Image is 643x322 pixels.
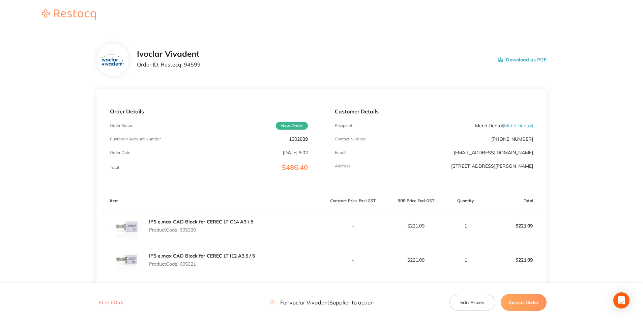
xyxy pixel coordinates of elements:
[137,49,201,59] h2: Ivoclar Vivadent
[484,252,546,268] p: $221.09
[454,150,533,156] a: [EMAIL_ADDRESS][DOMAIN_NAME]
[448,257,483,263] p: 1
[491,136,533,142] p: [PHONE_NUMBER]
[613,292,630,308] div: Open Intercom Messenger
[101,54,123,66] img: ZTZpajdpOQ
[149,219,253,225] a: IPS e.max CAD Block for CEREC LT C14 A3 / 5
[149,227,253,233] p: Product Code: 605330
[269,299,374,306] p: For Ivoclar Vivadent Supplier to action
[110,150,130,155] p: Order Date
[96,193,321,209] th: Item
[449,294,495,311] button: Edit Prices
[137,61,201,68] p: Order ID: Restocq- 94599
[110,137,161,141] p: Customer Account Number
[335,164,350,168] p: Address
[335,123,352,128] p: Recipient
[451,163,533,169] p: [STREET_ADDRESS][PERSON_NAME]
[110,209,144,243] img: cTkwZ2V3NA
[110,108,308,114] p: Order Details
[283,150,308,155] p: [DATE] 9:02
[149,253,255,259] a: IPS e.max CAD Block for CEREC LT I12 A3.5 / 5
[484,218,546,234] p: $221.09
[503,123,533,129] span: ( Mend Dental )
[384,193,447,209] th: RRP Price Excl. GST
[335,150,346,155] p: Emaill
[484,193,547,209] th: Total
[149,261,255,267] p: Product Code: 605321
[35,9,103,21] a: Restocq logo
[322,257,384,263] p: -
[276,122,308,130] span: New Order
[385,223,447,229] p: $221.09
[110,165,119,170] p: Total
[501,294,547,311] button: Accept Order
[322,223,384,229] p: -
[110,123,133,128] p: Order Status
[96,277,321,297] td: Message: -
[385,257,447,263] p: $221.09
[335,108,533,114] p: Customer Details
[321,193,384,209] th: Contract Price Excl. GST
[289,136,308,142] p: 1302839
[110,243,144,277] img: a205c3Rraw
[282,163,308,171] span: $486.40
[447,193,484,209] th: Quantity
[335,137,366,141] p: Contact Number
[475,123,533,128] p: Mend Dental
[448,223,483,229] p: 1
[498,49,547,70] button: Download as PDF
[96,300,128,306] button: Reject Order
[35,9,103,20] img: Restocq logo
